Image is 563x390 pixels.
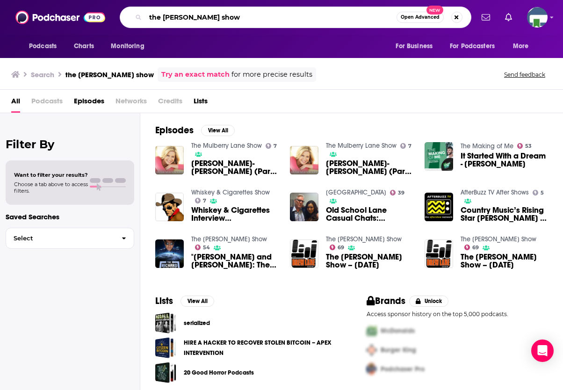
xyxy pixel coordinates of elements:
[194,94,208,113] span: Lists
[74,40,94,53] span: Charts
[397,12,444,23] button: Open AdvancedNew
[363,340,381,360] img: Second Pro Logo
[290,193,318,221] img: Old School Lane Casual Chats: Interview with Martin and Olivia Olson
[195,245,210,250] a: 54
[203,246,210,250] span: 54
[425,239,453,268] img: The Drew Lane Show – August 13, 2023
[274,144,277,148] span: 7
[426,6,443,14] span: New
[326,159,413,175] span: [PERSON_NAME]-[PERSON_NAME] (Part 2) | The Mulberry Lane Show
[390,190,405,195] a: 39
[330,245,345,250] a: 69
[450,40,495,53] span: For Podcasters
[29,40,57,53] span: Podcasts
[290,146,318,174] img: Olivia Newton-John (Part 2) | The Mulberry Lane Show
[409,296,449,307] button: Unlock
[531,339,554,362] div: Open Intercom Messenger
[31,94,63,113] span: Podcasts
[461,188,529,196] a: AfterBuzz TV After Shows
[326,206,413,222] a: Old School Lane Casual Chats: Interview with Martin and Olivia Olson
[191,188,270,196] a: Whiskey & Cigarettes Show
[461,206,548,222] span: Country Music’s Rising Star [PERSON_NAME] – TomGirl
[115,94,147,113] span: Networks
[326,253,413,269] span: The [PERSON_NAME] Show – [DATE]
[155,193,184,221] a: Whiskey & Cigarettes Interview W/Olivia Lane
[155,239,184,268] a: "Olivia Chow and Justin Trudeau: The Political Duo Destroying Toronto and Canada, One Bike Lane a...
[191,206,279,222] span: Whiskey & Cigarettes Interview W/[PERSON_NAME]
[461,235,536,243] a: The Drew Lane Show
[464,245,479,250] a: 69
[326,235,402,243] a: The Drew Lane Show
[527,7,548,28] button: Show profile menu
[155,312,176,333] a: serialized
[525,144,532,148] span: 53
[15,8,105,26] img: Podchaser - Follow, Share and Rate Podcasts
[180,296,214,307] button: View All
[74,94,104,113] a: Episodes
[14,181,88,194] span: Choose a tab above to access filters.
[461,206,548,222] a: Country Music’s Rising Star Olivia Lane – TomGirl
[155,295,173,307] h2: Lists
[11,94,20,113] a: All
[326,188,386,196] a: Old School Lane
[155,337,176,358] a: HIRE A HACKER TO RECOVER STOLEN BITCOIN – APEX INTERVENTION
[184,338,337,358] a: HIRE A HACKER TO RECOVER STOLEN BITCOIN – APEX INTERVENTION
[155,124,235,136] a: EpisodesView All
[444,37,508,55] button: open menu
[155,362,176,383] a: 20 Good Horror Podcasts
[266,143,277,149] a: 7
[6,137,134,151] h2: Filter By
[31,70,54,79] h3: Search
[14,172,88,178] span: Want to filter your results?
[533,190,544,195] a: 5
[203,199,206,203] span: 7
[326,142,397,150] a: The Mulberry Lane Show
[527,7,548,28] span: Logged in as KCMedia
[501,71,548,79] button: Send feedback
[155,146,184,174] img: Olivia Newton-John (Part 1) | The Mulberry Lane Show
[155,295,214,307] a: ListsView All
[65,70,154,79] h3: the [PERSON_NAME] show
[191,253,279,269] span: "[PERSON_NAME] and [PERSON_NAME]: The Political Duo Destroying [GEOGRAPHIC_DATA] and [GEOGRAPHIC_...
[425,193,453,221] img: Country Music’s Rising Star Olivia Lane – TomGirl
[6,235,114,241] span: Select
[398,191,404,195] span: 39
[191,159,279,175] a: Olivia Newton-John (Part 1) | The Mulberry Lane Show
[363,360,381,379] img: Third Pro Logo
[396,40,433,53] span: For Business
[381,327,415,335] span: McDonalds
[161,69,230,80] a: Try an exact match
[184,318,210,328] a: serialized
[425,142,453,171] img: It Started With a Dream - Olivia Lane
[461,253,548,269] span: The [PERSON_NAME] Show – [DATE]
[104,37,156,55] button: open menu
[501,9,516,25] a: Show notifications dropdown
[145,10,397,25] input: Search podcasts, credits, & more...
[191,253,279,269] a: "Olivia Chow and Justin Trudeau: The Political Duo Destroying Toronto and Canada, One Bike Lane a...
[478,9,494,25] a: Show notifications dropdown
[506,37,541,55] button: open menu
[22,37,69,55] button: open menu
[461,152,548,168] a: It Started With a Dream - Olivia Lane
[367,311,548,318] p: Access sponsor history on the top 5,000 podcasts.
[408,144,411,148] span: 7
[120,7,471,28] div: Search podcasts, credits, & more...
[184,368,254,378] a: 20 Good Horror Podcasts
[290,239,318,268] a: The Drew Lane Show – May 19, 2024
[191,206,279,222] a: Whiskey & Cigarettes Interview W/Olivia Lane
[461,142,513,150] a: The Making of Me
[461,253,548,269] a: The Drew Lane Show – August 13, 2023
[191,159,279,175] span: [PERSON_NAME]-[PERSON_NAME] (Part 1) | The Mulberry Lane Show
[155,124,194,136] h2: Episodes
[381,365,425,373] span: Podchaser Pro
[111,40,144,53] span: Monitoring
[326,253,413,269] a: The Drew Lane Show – May 19, 2024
